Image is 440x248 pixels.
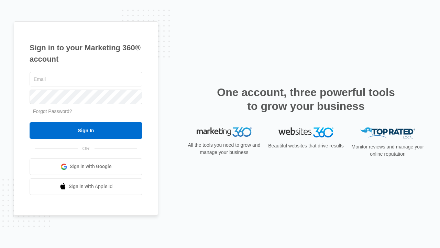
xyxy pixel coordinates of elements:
[215,85,397,113] h2: One account, three powerful tools to grow your business
[197,127,252,137] img: Marketing 360
[69,183,113,190] span: Sign in with Apple Id
[30,178,142,195] a: Sign in with Apple Id
[30,42,142,65] h1: Sign in to your Marketing 360® account
[349,143,426,158] p: Monitor reviews and manage your online reputation
[30,122,142,139] input: Sign In
[70,163,112,170] span: Sign in with Google
[360,127,415,139] img: Top Rated Local
[186,142,263,156] p: All the tools you need to grow and manage your business
[78,145,95,152] span: OR
[30,158,142,175] a: Sign in with Google
[267,142,344,149] p: Beautiful websites that drive results
[278,127,333,137] img: Websites 360
[30,72,142,86] input: Email
[33,108,72,114] a: Forgot Password?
